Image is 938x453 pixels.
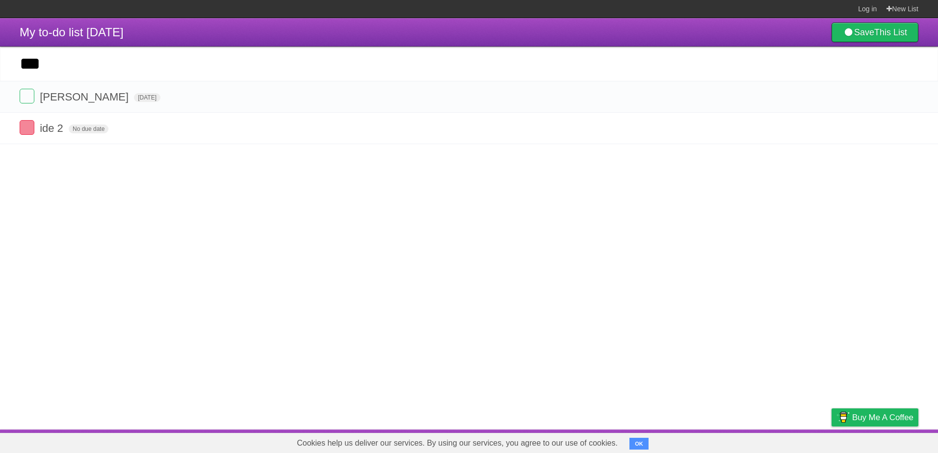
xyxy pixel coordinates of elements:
span: Buy me a coffee [852,409,913,426]
label: Done [20,89,34,103]
a: Terms [785,432,807,451]
a: Privacy [819,432,844,451]
span: [DATE] [134,93,160,102]
a: Developers [733,432,773,451]
a: SaveThis List [832,23,918,42]
button: OK [629,438,649,450]
a: Buy me a coffee [832,408,918,427]
span: Cookies help us deliver our services. By using our services, you agree to our use of cookies. [287,433,627,453]
img: Buy me a coffee [836,409,850,426]
a: Suggest a feature [857,432,918,451]
span: My to-do list [DATE] [20,25,124,39]
span: [PERSON_NAME] [40,91,131,103]
a: About [701,432,722,451]
span: No due date [69,125,108,133]
label: Done [20,120,34,135]
b: This List [874,27,907,37]
span: ide 2 [40,122,66,134]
